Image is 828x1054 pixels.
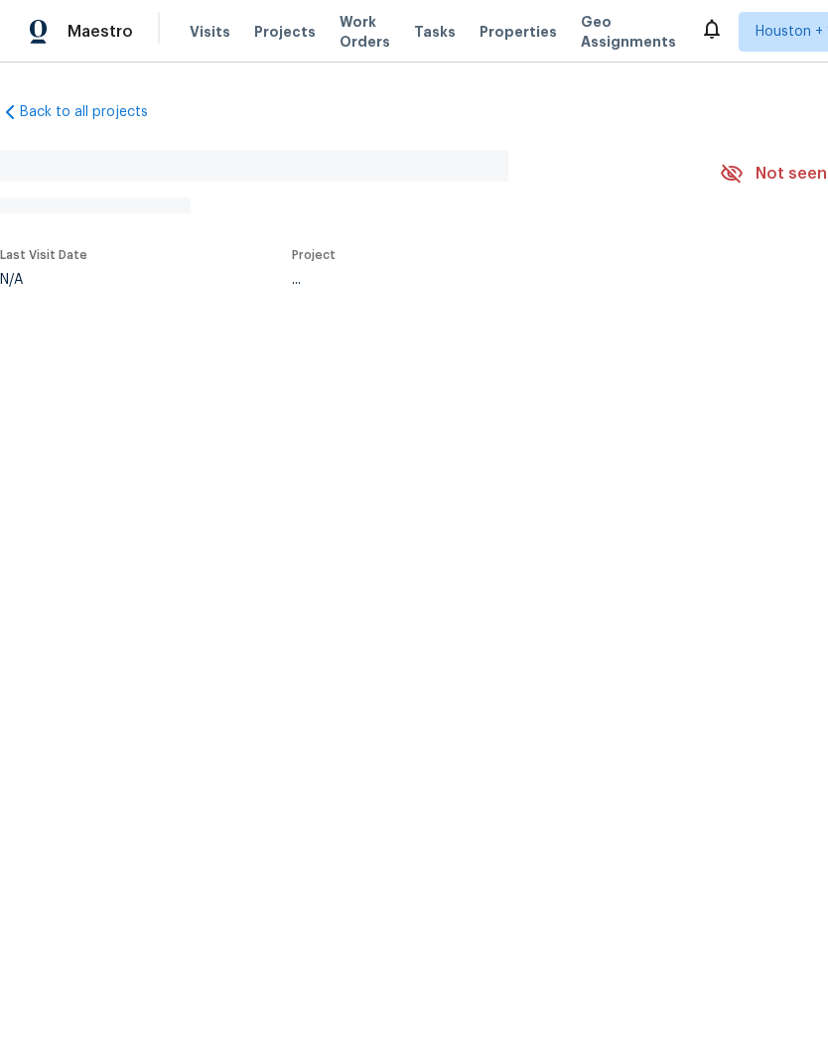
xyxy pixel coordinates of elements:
span: Properties [480,22,557,42]
span: Work Orders [340,12,390,52]
span: Tasks [414,25,456,39]
span: Visits [190,22,230,42]
div: ... [292,273,673,287]
span: Geo Assignments [581,12,676,52]
span: Maestro [68,22,133,42]
span: Projects [254,22,316,42]
span: Project [292,249,336,261]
